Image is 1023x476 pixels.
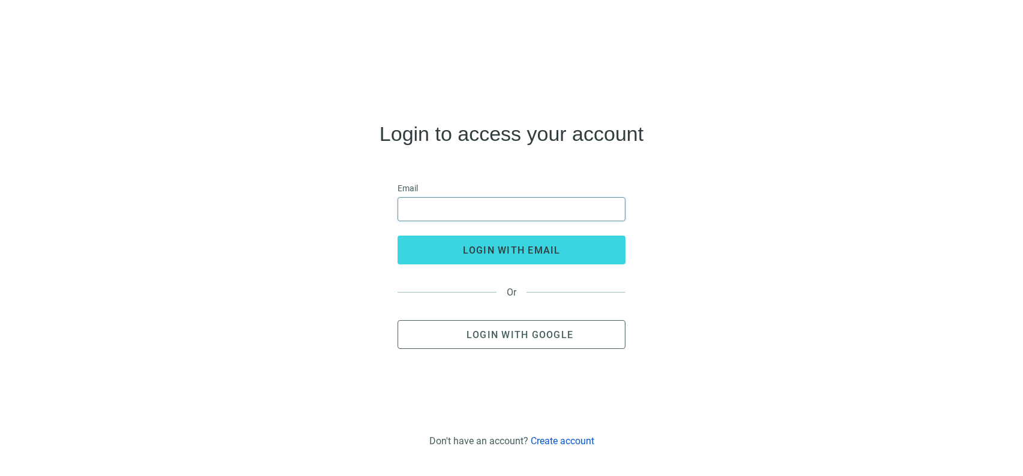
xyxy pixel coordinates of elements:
[380,124,643,143] h4: Login to access your account
[398,236,625,264] button: login with email
[497,287,526,298] span: Or
[463,245,561,256] span: login with email
[398,320,625,349] button: Login with Google
[467,329,573,341] span: Login with Google
[429,435,594,447] div: Don't have an account?
[531,435,594,447] a: Create account
[398,182,418,195] span: Email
